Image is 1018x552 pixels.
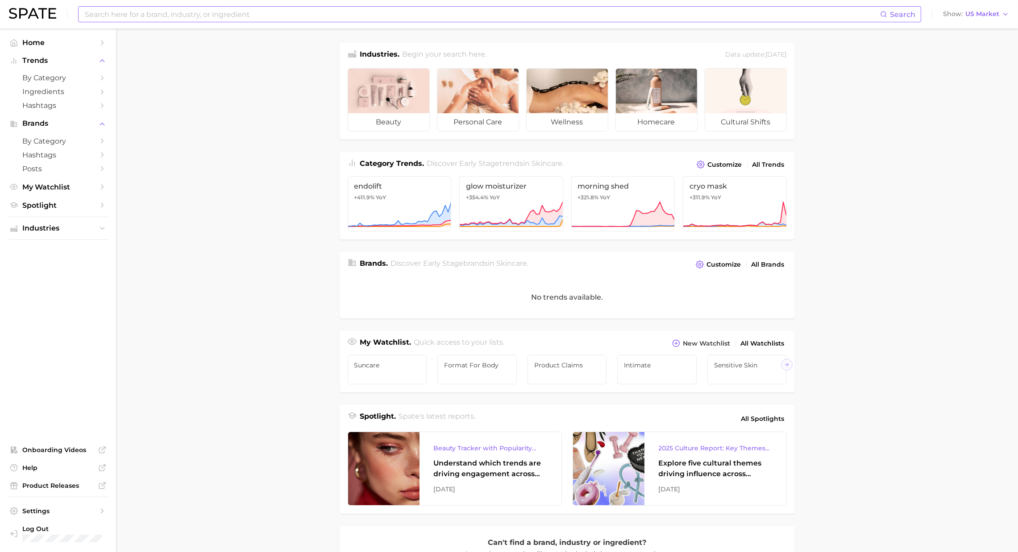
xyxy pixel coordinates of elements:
[434,443,547,453] div: Beauty Tracker with Popularity Index
[941,8,1011,20] button: ShowUS Market
[437,113,519,131] span: personal care
[427,159,564,168] span: Discover Early Stage trends in .
[7,36,109,49] a: Home
[340,276,795,318] div: No trends available.
[360,49,400,61] h1: Industries.
[354,182,445,190] span: endolift
[890,10,915,19] span: Search
[726,49,787,61] div: Data update: [DATE]
[683,176,787,231] a: cryo mask+311.9% YoY
[437,355,517,384] a: Format for Body
[739,411,787,426] a: All Spotlights
[444,362,510,369] span: Format for Body
[391,259,528,268] span: Discover Early Stage brands in .
[578,194,599,201] span: +321.8%
[360,337,411,350] h1: My Watchlist.
[22,101,94,110] span: Hashtags
[22,38,94,47] span: Home
[7,180,109,194] a: My Watchlist
[741,340,785,347] span: All Watchlists
[705,113,786,131] span: cultural shifts
[22,224,94,232] span: Industries
[22,446,94,454] span: Onboarding Videos
[402,49,486,61] h2: Begin your search here.
[659,484,772,494] div: [DATE]
[22,137,94,145] span: by Category
[690,194,710,201] span: +311.9%
[707,355,787,384] a: sensitive skin
[348,68,430,132] a: beauty
[659,443,772,453] div: 2025 Culture Report: Key Themes That Are Shaping Consumer Demand
[7,198,109,212] a: Spotlight
[348,176,452,231] a: endolift+411.9% YoY
[414,337,504,350] h2: Quick access to your lists.
[616,113,697,131] span: homecare
[22,507,94,515] span: Settings
[707,261,741,268] span: Customize
[22,464,94,472] span: Help
[22,525,104,533] span: Log Out
[496,259,527,268] span: skincare
[659,458,772,479] div: Explore five cultural themes driving influence across beauty, food, and pop culture.
[532,159,562,168] span: skincare
[741,413,785,424] span: All Spotlights
[7,222,109,235] button: Industries
[7,162,109,176] a: Posts
[360,159,424,168] span: Category Trends .
[708,161,742,169] span: Customize
[434,458,547,479] div: Understand which trends are driving engagement across platforms in the skin, hair, makeup, and fr...
[22,151,94,159] span: Hashtags
[624,362,690,369] span: Intimate
[752,261,785,268] span: All Brands
[7,54,109,67] button: Trends
[7,479,109,492] a: Product Releases
[694,258,743,271] button: Customize
[7,461,109,474] a: Help
[7,117,109,130] button: Brands
[670,337,732,350] button: New Watchlist
[348,355,427,384] a: Suncare
[434,484,547,494] div: [DATE]
[711,194,721,201] span: YoY
[7,443,109,457] a: Onboarding Videos
[943,12,963,16] span: Show
[348,432,562,506] a: Beauty Tracker with Popularity IndexUnderstand which trends are driving engagement across platfor...
[965,12,999,16] span: US Market
[714,362,780,369] span: sensitive skin
[490,194,500,201] span: YoY
[528,355,607,384] a: Product Claims
[527,113,608,131] span: wellness
[7,504,109,518] a: Settings
[7,522,109,545] a: Log out. Currently logged in with e-mail jdurbin@soldejaneiro.com.
[466,194,488,201] span: +354.4%
[437,68,519,132] a: personal care
[615,68,698,132] a: homecare
[534,362,600,369] span: Product Claims
[739,338,787,350] a: All Watchlists
[690,182,780,190] span: cryo mask
[7,71,109,85] a: by Category
[7,148,109,162] a: Hashtags
[7,85,109,99] a: Ingredients
[466,182,557,190] span: glow moisturizer
[781,359,793,371] button: Scroll Right
[600,194,611,201] span: YoY
[617,355,697,384] a: Intimate
[705,68,787,132] a: cultural shifts
[749,259,787,271] a: All Brands
[22,74,94,82] span: by Category
[750,159,787,171] a: All Trends
[22,119,94,128] span: Brands
[459,176,563,231] a: glow moisturizer+354.4% YoY
[578,182,669,190] span: morning shed
[465,537,670,548] p: Can't find a brand, industry or ingredient?
[573,432,787,506] a: 2025 Culture Report: Key Themes That Are Shaping Consumer DemandExplore five cultural themes driv...
[84,7,880,22] input: Search here for a brand, industry, or ingredient
[7,134,109,148] a: by Category
[7,99,109,112] a: Hashtags
[22,57,94,65] span: Trends
[360,259,388,268] span: Brands .
[752,161,785,169] span: All Trends
[22,165,94,173] span: Posts
[694,158,744,171] button: Customize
